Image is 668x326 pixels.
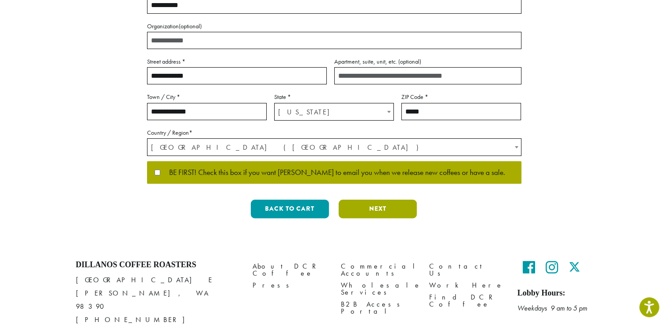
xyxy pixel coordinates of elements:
span: State [274,103,394,121]
a: Work Here [429,280,504,292]
h4: Dillanos Coffee Roasters [76,260,239,270]
a: B2B Access Portal [341,299,416,318]
span: (optional) [179,22,202,30]
label: ZIP Code [401,91,521,102]
h5: Lobby Hours: [517,288,593,298]
a: Contact Us [429,260,504,279]
label: State [274,91,394,102]
span: United States (US) [147,139,521,156]
label: Apartment, suite, unit, etc. [334,56,521,67]
button: Back to cart [251,200,329,218]
a: Wholesale Services [341,280,416,299]
button: Next [339,200,417,218]
span: Country / Region [147,138,521,156]
span: BE FIRST! Check this box if you want [PERSON_NAME] to email you when we release new coffees or ha... [160,169,505,177]
em: Weekdays 9 am to 5 pm [517,303,587,313]
label: Organization [147,21,521,32]
a: Press [253,280,328,292]
label: Town / City [147,91,267,102]
a: About DCR Coffee [253,260,328,279]
input: BE FIRST! Check this box if you want [PERSON_NAME] to email you when we release new coffees or ha... [155,170,160,175]
span: (optional) [398,57,421,65]
a: Commercial Accounts [341,260,416,279]
label: Street address [147,56,327,67]
a: Find DCR Coffee [429,292,504,311]
span: California [275,103,393,121]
